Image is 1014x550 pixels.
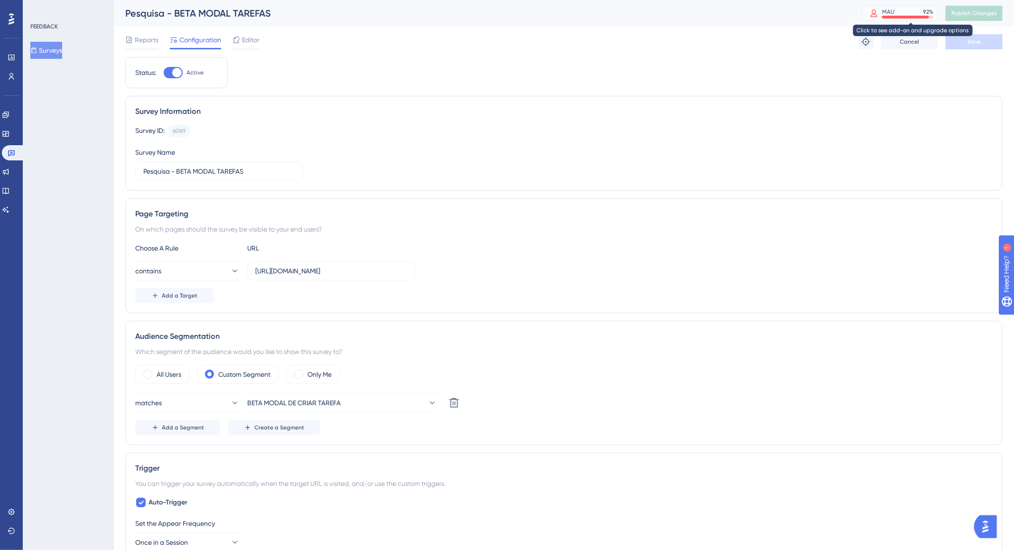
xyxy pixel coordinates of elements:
[946,6,1003,21] button: Publish Changes
[135,463,993,474] div: Trigger
[135,420,220,435] button: Add a Segment
[255,266,408,276] input: yourwebsite.com/path
[135,265,161,277] span: contains
[247,393,437,412] button: BETA MODAL DE CRIAR TAREFA
[247,242,352,254] div: URL
[149,497,187,508] span: Auto-Trigger
[30,42,62,59] button: Surveys
[228,420,320,435] button: Create a Segment
[307,369,332,380] label: Only Me
[125,7,838,20] div: Pesquisa - BETA MODAL TAREFAS
[900,38,920,46] span: Cancel
[135,518,993,529] div: Set the Appear Frequency
[882,8,894,16] div: MAU
[951,9,997,17] span: Publish Changes
[135,67,156,78] div: Status:
[254,424,304,431] span: Create a Segment
[974,513,1003,541] iframe: UserGuiding AI Assistant Launcher
[179,34,221,46] span: Configuration
[30,23,58,30] div: FEEDBACK
[135,242,240,254] div: Choose A Rule
[967,38,981,46] span: Save
[143,166,296,177] input: Type your Survey name
[162,424,204,431] span: Add a Segment
[923,8,933,16] div: 92 %
[135,125,165,137] div: Survey ID:
[135,34,158,46] span: Reports
[135,288,214,303] button: Add a Target
[242,34,260,46] span: Editor
[135,224,993,235] div: On which pages should the survey be visible to your end users?
[22,2,59,14] span: Need Help?
[135,261,240,280] button: contains
[247,397,341,409] span: BETA MODAL DE CRIAR TAREFA
[186,69,204,76] span: Active
[135,537,188,548] span: Once in a Session
[135,331,993,342] div: Audience Segmentation
[135,346,993,357] div: Which segment of the audience would you like to show this survey to?
[173,127,186,135] div: 6089
[157,369,181,380] label: All Users
[135,393,240,412] button: matches
[135,208,993,220] div: Page Targeting
[135,478,993,489] div: You can trigger your survey automatically when the target URL is visited, and/or use the custom t...
[946,34,1003,49] button: Save
[218,369,270,380] label: Custom Segment
[66,5,69,12] div: 1
[881,34,938,49] button: Cancel
[135,106,993,117] div: Survey Information
[135,397,162,409] span: matches
[162,292,197,299] span: Add a Target
[135,147,175,158] div: Survey Name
